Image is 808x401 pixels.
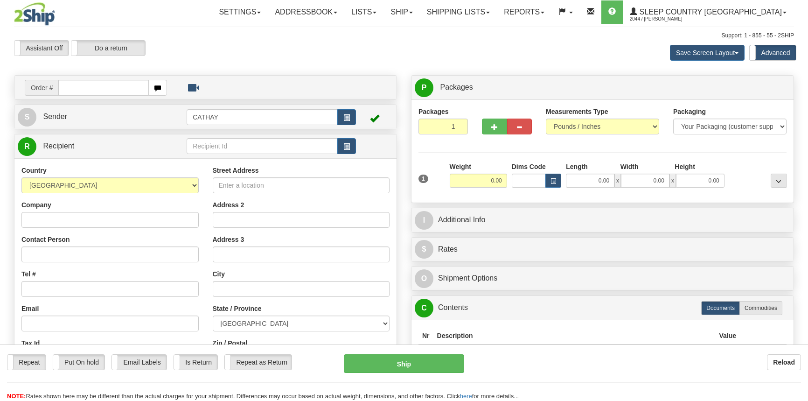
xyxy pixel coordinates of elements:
span: Order # [25,80,58,96]
a: $Rates [415,240,790,259]
label: Repeat [7,355,46,370]
label: Address 2 [213,200,244,210]
label: Tax Id [21,338,40,348]
span: P [415,78,433,97]
span: NOTE: [7,393,26,400]
label: Is Return [174,355,217,370]
label: Assistant Off [14,41,69,56]
span: Sender [43,113,67,120]
th: Value [715,327,740,345]
label: State / Province [213,304,262,313]
button: Ship [344,354,465,373]
a: OShipment Options [415,269,790,288]
div: ... [771,174,787,188]
div: Support: 1 - 855 - 55 - 2SHIP [14,32,794,40]
label: City [213,269,225,279]
a: Addressbook [268,0,344,24]
label: Packaging [673,107,706,116]
a: S Sender [18,107,187,127]
button: Save Screen Layout [670,45,745,61]
span: S [18,108,36,127]
span: R [18,137,36,156]
iframe: chat widget [787,153,807,248]
label: Country [21,166,47,175]
label: Height [675,162,695,171]
span: O [415,269,433,288]
label: Email [21,304,39,313]
input: Enter a location [213,177,390,193]
span: x [614,174,621,188]
label: Length [566,162,588,171]
span: I [415,211,433,230]
th: Description [433,327,716,345]
label: Dims Code [512,162,546,171]
a: CContents [415,298,790,317]
a: Reports [497,0,551,24]
label: Company [21,200,51,210]
span: 2044 / [PERSON_NAME] [630,14,700,24]
span: Sleep Country [GEOGRAPHIC_DATA] [637,8,782,16]
label: Do a return [71,41,145,56]
label: Address 3 [213,235,244,244]
button: Reload [767,354,801,370]
label: Packages [418,107,449,116]
label: Contact Person [21,235,70,244]
label: Commodities [739,301,782,315]
label: Put On hold [53,355,105,370]
label: Street Address [213,166,259,175]
input: Sender Id [187,109,337,125]
label: Zip / Postal [213,338,248,348]
a: here [460,393,472,400]
span: Recipient [43,142,74,150]
span: C [415,299,433,317]
a: R Recipient [18,137,168,156]
label: Documents [701,301,740,315]
a: Lists [344,0,383,24]
span: x [669,174,676,188]
a: Ship [383,0,419,24]
a: Shipping lists [420,0,497,24]
label: Email Labels [112,355,167,370]
b: Reload [773,359,795,366]
a: Sleep Country [GEOGRAPHIC_DATA] 2044 / [PERSON_NAME] [623,0,794,24]
label: Measurements Type [546,107,608,116]
label: Advanced [750,45,796,60]
a: P Packages [415,78,790,97]
img: logo2044.jpg [14,2,55,26]
label: Tel # [21,269,36,279]
a: IAdditional Info [415,211,790,230]
label: Repeat as Return [225,355,292,370]
label: Width [620,162,639,171]
a: Settings [212,0,268,24]
span: 1 [418,175,428,183]
input: Recipient Id [187,138,337,154]
th: Nr [418,327,433,345]
span: Packages [440,83,473,91]
span: $ [415,240,433,259]
label: Weight [450,162,471,171]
